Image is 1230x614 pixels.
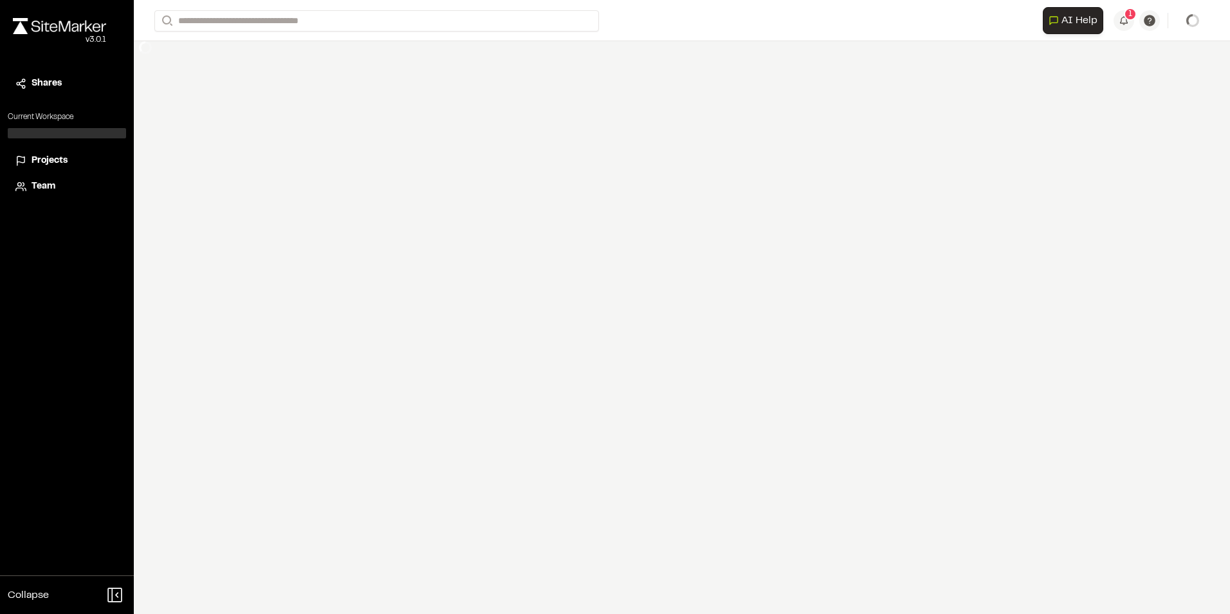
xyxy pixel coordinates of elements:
[8,588,49,603] span: Collapse
[154,10,178,32] button: Search
[1061,13,1097,28] span: AI Help
[32,77,62,91] span: Shares
[1128,8,1132,20] span: 1
[15,180,118,194] a: Team
[1043,7,1108,34] div: Open AI Assistant
[8,111,126,123] p: Current Workspace
[32,154,68,168] span: Projects
[1114,10,1134,31] button: 1
[13,34,106,46] div: Oh geez...please don't...
[15,154,118,168] a: Projects
[32,180,55,194] span: Team
[15,77,118,91] a: Shares
[13,18,106,34] img: rebrand.png
[1043,7,1103,34] button: Open AI Assistant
